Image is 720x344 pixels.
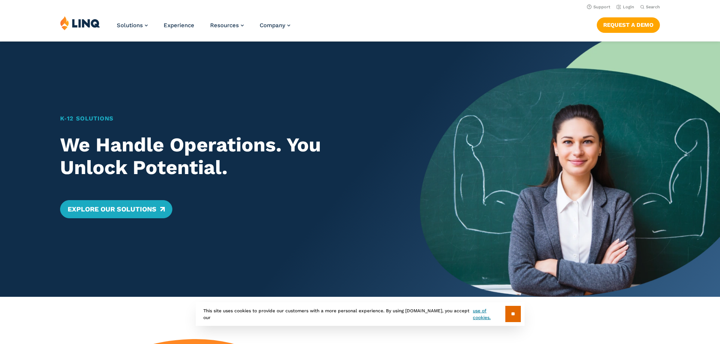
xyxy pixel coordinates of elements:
[210,22,239,29] span: Resources
[597,16,660,32] nav: Button Navigation
[646,5,660,9] span: Search
[196,302,525,326] div: This site uses cookies to provide our customers with a more personal experience. By using [DOMAIN...
[260,22,290,29] a: Company
[473,307,505,321] a: use of cookies.
[640,4,660,10] button: Open Search Bar
[597,17,660,32] a: Request a Demo
[587,5,610,9] a: Support
[616,5,634,9] a: Login
[117,22,148,29] a: Solutions
[60,134,391,179] h2: We Handle Operations. You Unlock Potential.
[420,42,720,297] img: Home Banner
[60,16,100,30] img: LINQ | K‑12 Software
[60,200,172,218] a: Explore Our Solutions
[260,22,285,29] span: Company
[117,22,143,29] span: Solutions
[210,22,244,29] a: Resources
[60,114,391,123] h1: K‑12 Solutions
[164,22,194,29] a: Experience
[117,16,290,41] nav: Primary Navigation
